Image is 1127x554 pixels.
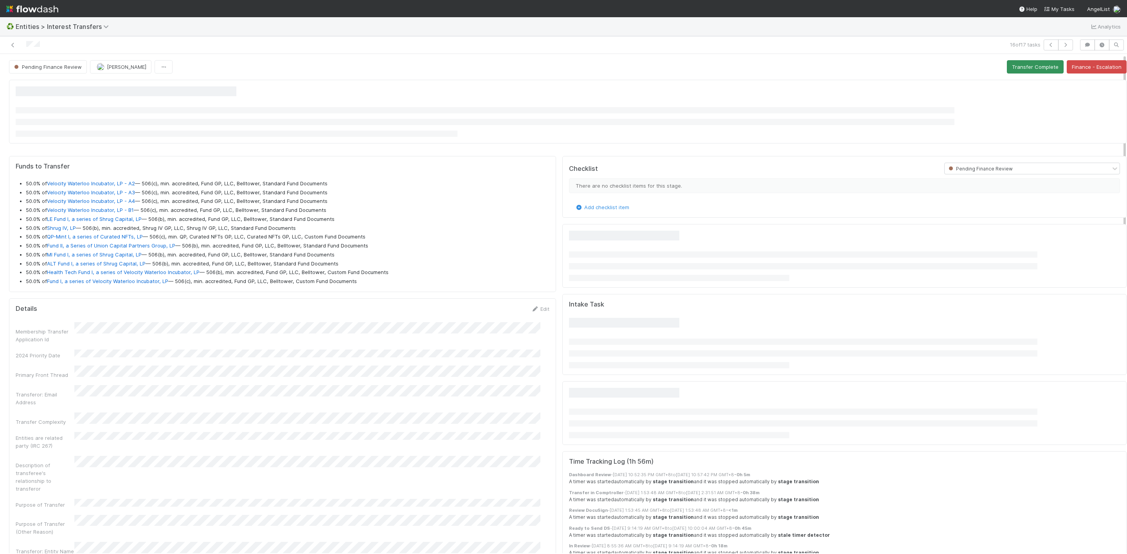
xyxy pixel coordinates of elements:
a: Fund II, a Series of Union Capital Partners Group, LP [47,242,175,249]
strong: stage transition [778,479,819,484]
button: [PERSON_NAME] [90,60,151,74]
li: 50.0% of — 506(c), min. accredited, Fund GP, LLC, Belltower, Standard Fund Documents [26,180,549,188]
span: Entities > Interest Transfers [16,23,113,30]
a: MI Fund I, a series of Shrug Capital, LP [47,251,142,258]
strong: stage transition [778,514,819,520]
li: 50.0% of — 506(b), min. accredited, Fund GP, LLC, Belltower, Custom Fund Documents [26,269,549,276]
li: 50.0% of — 506(c), min. QP, Curated NFTs GP, LLC, Curated NFTs GP, LLC, Custom Fund Documents [26,233,549,241]
span: Pending Finance Review [947,166,1013,172]
strong: In Review [569,543,590,549]
strong: stage transition [778,497,819,502]
div: There are no checklist items for this stage. [569,178,1120,193]
h5: Time Tracking Log ( 1h 56m ) [569,458,654,466]
h5: Intake Task [569,301,604,308]
div: Entities are related party (IRC 267) [16,434,74,450]
span: 16 of 17 tasks [1010,41,1041,48]
button: Pending Finance Review [9,60,87,74]
a: Health Tech Fund I, a series of Velocity Waterloo Incubator, LP [47,269,200,275]
li: 50.0% of — 506(b), min. accredited, Shrug IV GP, LLC, Shrug IV GP, LLC, Standard Fund Documents [26,224,549,232]
a: Shrug IV, LP [47,225,76,231]
button: Transfer Complete [1007,60,1064,74]
div: 2024 Priority Date [16,351,74,359]
img: avatar_d7f67417-030a-43ce-a3ce-a315a3ccfd08.png [1113,5,1121,13]
a: Analytics [1090,22,1121,31]
li: 50.0% of — 506(b), min. accredited, Fund GP, LLC, Belltower, Standard Fund Documents [26,215,549,223]
div: Purpose of Transfer [16,501,74,509]
div: Transferor: Email Address [16,391,74,406]
strong: stage transition [653,514,694,520]
a: Add checklist item [575,204,629,210]
li: 50.0% of — 506(b), min. accredited, Fund GP, LLC, Belltower, Standard Fund Documents [26,251,549,259]
li: 50.0% of — 506(c), min. accredited, Fund GP, LLC, Belltower, Standard Fund Documents [26,206,549,214]
span: AngelList [1087,6,1110,12]
li: 50.0% of — 506(b), min. accredited, Fund GP, LLC, Belltower, Standard Fund Documents [26,260,549,268]
strong: - 0h 45m [732,525,751,531]
li: 50.0% of — 506(c), min. accredited, Fund GP, LLC, Belltower, Standard Fund Documents [26,189,549,197]
div: Purpose of Transfer (Other Reason) [16,520,74,536]
div: Help [1019,5,1037,13]
strong: - 0h 18m [709,543,727,549]
strong: stale timer detector [778,532,830,538]
h5: Funds to Transfer [16,163,549,170]
span: ♻️ [6,23,14,30]
strong: - <1m [726,507,738,513]
span: My Tasks [1044,6,1075,12]
strong: - 0h 5m [734,472,750,477]
span: Pending Finance Review [13,64,82,70]
div: Membership Transfer Application Id [16,328,74,343]
a: LE Fund I, a series of Shrug Capital, LP [47,216,142,222]
strong: Dashboard Review [569,472,611,477]
a: Fund I, a series of Velocity Waterloo Incubator, LP [47,278,168,284]
a: Velocity Waterloo Incubator, LP - A3 [47,189,135,195]
img: logo-inverted-e16ddd16eac7371096b0.svg [6,2,58,16]
button: Finance - Escalation [1067,60,1127,74]
a: My Tasks [1044,5,1075,13]
strong: stage transition [653,479,694,484]
a: Velocity Waterloo Incubator, LP - B1 [47,207,134,213]
strong: Ready to Send DS [569,525,610,531]
strong: - 0h 38m [740,490,760,495]
a: QP-Mint I, a series of Curated NFTs, LP [47,233,143,240]
a: ALT Fund I, a series of Shrug Capital, LP [47,260,146,267]
a: Edit [531,306,549,312]
h5: Checklist [569,165,598,173]
li: 50.0% of — 506(c), min. accredited, Fund GP, LLC, Belltower, Standard Fund Documents [26,197,549,205]
a: Velocity Waterloo Incubator, LP - A4 [47,198,135,204]
img: avatar_85e0c86c-7619-463d-9044-e681ba95f3b2.png [97,63,104,71]
a: Velocity Waterloo Incubator, LP - A2 [47,180,135,186]
div: Transfer Complexity [16,418,74,426]
li: 50.0% of — 506(b), min. accredited, Fund GP, LLC, Belltower, Standard Fund Documents [26,242,549,250]
strong: stage transition [653,497,694,502]
strong: stage transition [653,532,694,538]
strong: Review DocuSign [569,507,608,513]
div: Description of transferee's relationship to transferor [16,461,74,493]
div: Primary Front Thread [16,371,74,379]
li: 50.0% of — 506(c), min. accredited, Fund GP, LLC, Belltower, Custom Fund Documents [26,278,549,285]
strong: Transfer in Comptroller [569,490,623,495]
span: [PERSON_NAME] [107,64,146,70]
h5: Details [16,305,37,313]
